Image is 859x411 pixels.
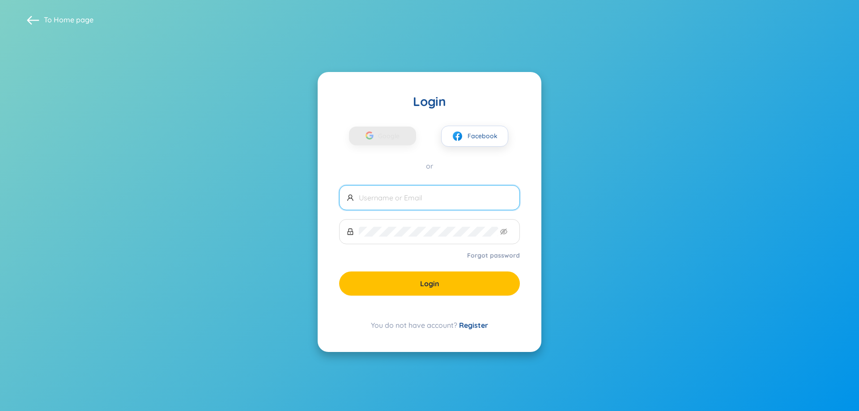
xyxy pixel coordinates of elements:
span: eye-invisible [500,228,507,235]
div: You do not have account? [339,320,520,330]
span: Facebook [468,131,498,141]
a: Forgot password [467,251,520,260]
button: facebookFacebook [441,126,508,147]
button: Login [339,271,520,296]
span: lock [347,228,354,235]
input: Username or Email [359,193,512,203]
div: Login [339,93,520,110]
a: Home page [54,15,94,24]
img: facebook [452,131,463,142]
span: Login [420,279,439,288]
span: Google [378,127,404,145]
a: Register [459,321,488,330]
span: user [347,194,354,201]
div: or [339,161,520,171]
span: To [44,15,94,25]
button: Google [349,127,416,145]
